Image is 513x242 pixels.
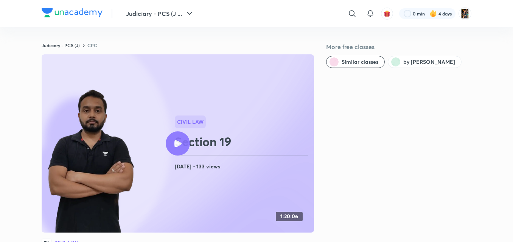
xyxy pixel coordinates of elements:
[342,58,378,66] span: Similar classes
[42,8,103,17] img: Company Logo
[280,213,298,220] h4: 1:20:06
[42,42,80,48] a: Judiciary - PCS (J)
[403,58,455,66] span: by Faizan Khan
[121,6,199,21] button: Judiciary - PCS (J ...
[175,134,311,149] h2: Section 19
[459,7,471,20] img: Mahima Saini
[326,56,385,68] button: Similar classes
[384,10,390,17] img: avatar
[42,8,103,19] a: Company Logo
[87,42,97,48] a: CPC
[388,56,462,68] button: by Faizan Khan
[175,162,311,171] h4: [DATE] • 133 views
[429,10,437,17] img: streak
[326,42,471,51] h5: More free classes
[381,8,393,20] button: avatar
